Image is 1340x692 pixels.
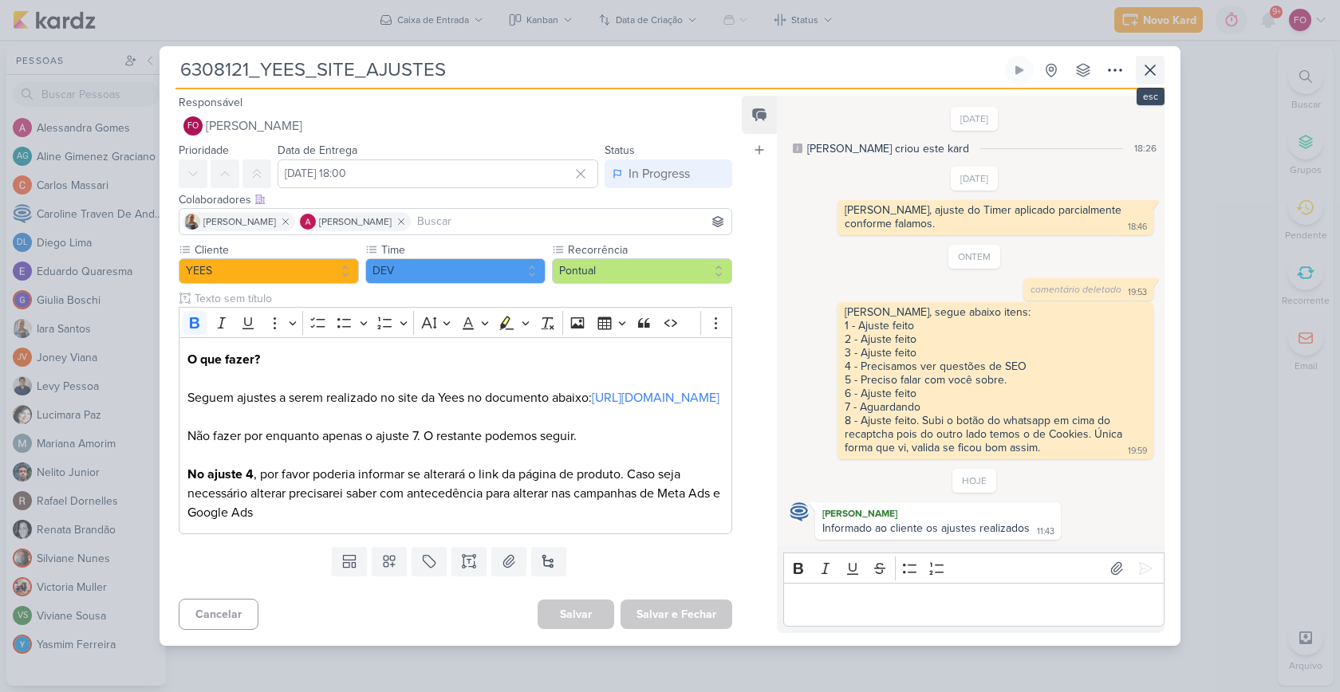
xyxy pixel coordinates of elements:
div: Informado ao cliente os ajustes realizados [822,521,1030,535]
div: 6 - Ajuste feito [845,387,1146,400]
div: 18:46 [1128,221,1147,234]
div: Editor toolbar [179,307,732,338]
button: DEV [365,258,546,284]
span: [PERSON_NAME] [203,214,276,229]
div: Ligar relógio [1013,64,1026,77]
button: YEES [179,258,359,284]
label: Data de Entrega [278,144,357,157]
span: [PERSON_NAME] [319,214,392,229]
div: 19:59 [1128,445,1147,458]
div: Editor editing area: main [783,583,1165,627]
strong: O que fazer? [187,352,260,368]
div: In Progress [629,164,690,183]
span: [PERSON_NAME] [206,116,302,136]
label: Time [380,242,546,258]
input: Texto sem título [191,290,732,307]
div: [PERSON_NAME], segue abaixo itens: [845,305,1146,319]
div: 1 - Ajuste feito [845,319,1146,332]
img: Alessandra Gomes [300,214,316,230]
button: FO [PERSON_NAME] [179,112,732,140]
div: 7 - Aguardando [845,400,1146,414]
div: Fabio Oliveira [183,116,203,136]
div: 8 - Ajuste feito. Subi o botão do whatsapp em cima do recaptcha pois do outro lado temos o de Coo... [845,414,1125,454]
p: FO [187,122,199,131]
input: Buscar [414,212,728,231]
img: Iara Santos [184,214,200,230]
div: Colaboradores [179,191,732,208]
div: 18:26 [1134,141,1157,155]
div: Editor toolbar [783,552,1165,584]
label: Recorrência [566,242,732,258]
div: [PERSON_NAME], ajuste do Timer aplicado parcialmente conforme falamos. [845,203,1125,230]
strong: No ajuste 4 [187,466,254,482]
input: Kard Sem Título [175,56,1002,85]
div: 4 - Precisamos ver questões de SEO [845,360,1146,373]
div: 5 - Preciso falar com você sobre. [845,373,1146,387]
button: Cancelar [179,599,258,630]
div: 2 - Ajuste feito [845,332,1146,346]
div: esc [1137,88,1165,105]
div: [PERSON_NAME] criou este kard [807,140,969,157]
div: 3 - Ajuste feito [845,346,1146,360]
label: Responsável [179,96,242,109]
a: [URL][DOMAIN_NAME] [592,390,719,406]
p: Seguem ajustes a serem realizado no site da Yees no documento abaixo: Não fazer por enquanto apen... [187,350,723,522]
label: Prioridade [179,144,229,157]
div: 19:53 [1128,286,1147,299]
div: [PERSON_NAME] [818,505,1058,521]
div: Editor editing area: main [179,337,732,534]
label: Cliente [193,242,359,258]
div: 11:43 [1037,525,1054,538]
span: comentário deletado [1031,284,1121,295]
input: Select a date [278,159,598,188]
button: In Progress [605,159,732,188]
button: Pontual [552,258,732,284]
img: Caroline Traven De Andrade [790,502,809,521]
label: Status [605,144,635,157]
